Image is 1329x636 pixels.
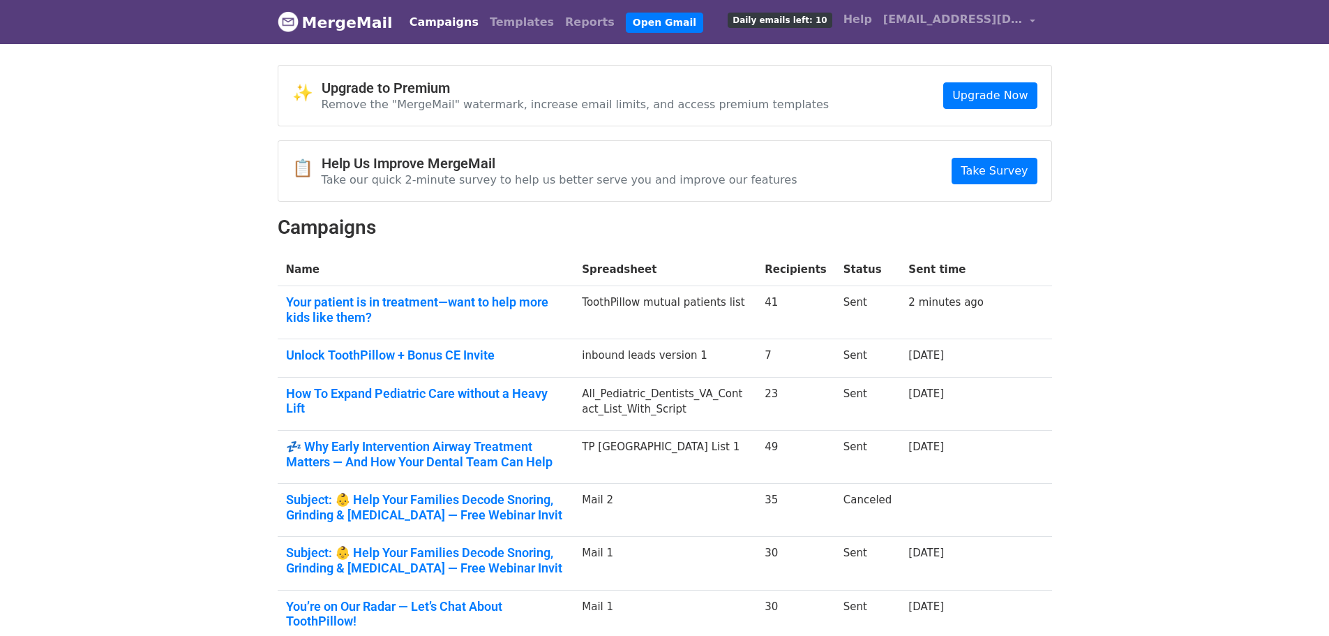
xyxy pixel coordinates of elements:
[292,158,322,179] span: 📋
[756,484,835,537] td: 35
[322,172,797,187] p: Take our quick 2-minute survey to help us better serve you and improve our features
[838,6,878,34] a: Help
[278,11,299,32] img: MergeMail logo
[573,431,756,484] td: TP [GEOGRAPHIC_DATA] List 1
[835,377,901,430] td: Sent
[286,545,566,575] a: Subject: 👶 Help Your Families Decode Snoring, Grinding & [MEDICAL_DATA] — Free Webinar Invit
[626,13,703,33] a: Open Gmail
[322,155,797,172] h4: Help Us Improve MergeMail
[573,377,756,430] td: All_Pediatric_Dentists_VA_Contact_List_With_Script
[292,83,322,103] span: ✨
[908,600,944,613] a: [DATE]
[286,439,566,469] a: 💤 Why Early Intervention Airway Treatment Matters — And How Your Dental Team Can Help
[835,537,901,590] td: Sent
[835,286,901,339] td: Sent
[908,349,944,362] a: [DATE]
[573,339,756,378] td: inbound leads version 1
[286,348,566,363] a: Unlock ToothPillow + Bonus CE Invite
[835,431,901,484] td: Sent
[835,253,901,286] th: Status
[286,295,566,325] a: Your patient is in treatment—want to help more kids like them?
[573,484,756,537] td: Mail 2
[952,158,1037,184] a: Take Survey
[722,6,837,34] a: Daily emails left: 10
[756,537,835,590] td: 30
[286,599,566,629] a: You’re on Our Radar — Let’s Chat About ToothPillow!
[756,377,835,430] td: 23
[286,492,566,522] a: Subject: 👶 Help Your Families Decode Snoring, Grinding & [MEDICAL_DATA] — Free Webinar Invit
[883,11,1023,28] span: [EMAIL_ADDRESS][DOMAIN_NAME]
[322,97,829,112] p: Remove the "MergeMail" watermark, increase email limits, and access premium templates
[835,484,901,537] td: Canceled
[756,253,835,286] th: Recipients
[756,339,835,378] td: 7
[278,8,393,37] a: MergeMail
[560,8,620,36] a: Reports
[573,537,756,590] td: Mail 1
[484,8,560,36] a: Templates
[900,253,992,286] th: Sent time
[756,286,835,339] td: 41
[573,286,756,339] td: ToothPillow mutual patients list
[908,441,944,453] a: [DATE]
[404,8,484,36] a: Campaigns
[835,339,901,378] td: Sent
[278,216,1052,239] h2: Campaigns
[878,6,1041,38] a: [EMAIL_ADDRESS][DOMAIN_NAME]
[728,13,832,28] span: Daily emails left: 10
[908,547,944,559] a: [DATE]
[908,296,984,309] a: 2 minutes ago
[322,80,829,96] h4: Upgrade to Premium
[573,253,756,286] th: Spreadsheet
[278,253,574,286] th: Name
[943,82,1037,109] a: Upgrade Now
[908,387,944,400] a: [DATE]
[286,386,566,416] a: How To Expand Pediatric Care without a Heavy Lift
[756,431,835,484] td: 49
